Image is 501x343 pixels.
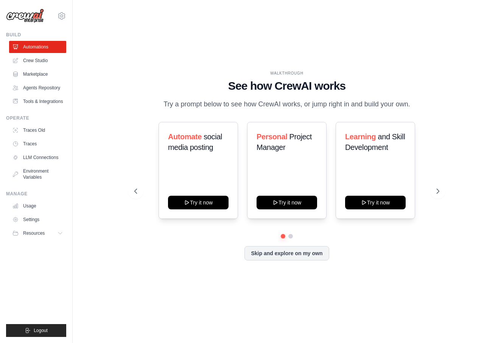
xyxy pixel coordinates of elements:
span: Logout [34,327,48,334]
span: Resources [23,230,45,236]
div: Manage [6,191,66,197]
a: Traces Old [9,124,66,136]
h1: See how CrewAI works [134,79,439,93]
span: social media posting [168,133,222,151]
span: Learning [345,133,376,141]
button: Try it now [345,196,406,209]
button: Try it now [168,196,229,209]
button: Logout [6,324,66,337]
button: Try it now [257,196,317,209]
a: LLM Connections [9,151,66,164]
a: Tools & Integrations [9,95,66,108]
button: Resources [9,227,66,239]
div: WALKTHROUGH [134,70,439,76]
img: Logo [6,9,44,23]
a: Settings [9,214,66,226]
span: Automate [168,133,202,141]
a: Agents Repository [9,82,66,94]
a: Usage [9,200,66,212]
p: Try a prompt below to see how CrewAI works, or jump right in and build your own. [160,99,414,110]
a: Automations [9,41,66,53]
span: Personal [257,133,287,141]
a: Traces [9,138,66,150]
div: Build [6,32,66,38]
a: Environment Variables [9,165,66,183]
a: Marketplace [9,68,66,80]
a: Crew Studio [9,55,66,67]
span: Project Manager [257,133,312,151]
button: Skip and explore on my own [244,246,329,260]
div: Operate [6,115,66,121]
